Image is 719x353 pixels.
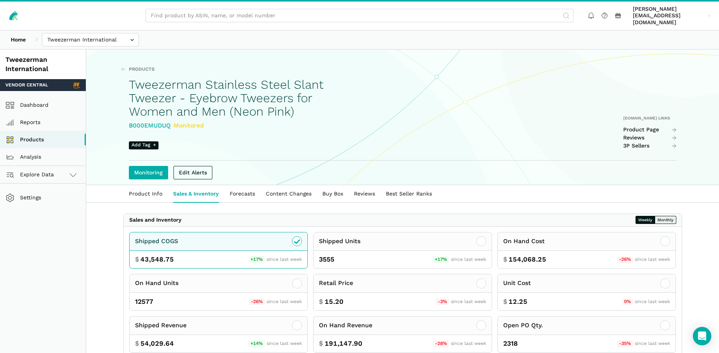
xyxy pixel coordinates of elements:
[432,256,449,263] span: +17%
[5,55,80,74] div: Tweezerman International
[121,66,155,73] a: Products
[135,255,139,264] span: $
[319,297,323,307] span: $
[260,185,317,203] a: Content Changes
[129,141,158,149] span: Add Tag
[319,321,372,330] div: On Hand Revenue
[123,185,168,203] a: Product Info
[630,4,714,27] a: [PERSON_NAME][EMAIL_ADDRESS][DOMAIN_NAME]
[313,316,492,353] button: On Hand Revenue $ 191,147.90 -28% since last week
[319,278,353,288] div: Retail Price
[42,33,139,46] input: Tweezerman International
[633,6,705,26] span: [PERSON_NAME][EMAIL_ADDRESS][DOMAIN_NAME]
[623,134,677,141] a: Reviews
[617,256,633,263] span: -26%
[173,122,204,129] span: Monitored
[319,237,360,246] div: Shipped Units
[635,341,670,346] span: since last week
[129,316,308,353] button: Shipped Revenue $ 54,029.64 +14% since last week
[153,142,156,149] span: +
[509,255,546,264] span: 154,068.25
[623,143,677,149] a: 3P Sellers
[451,341,486,346] span: since last week
[129,217,182,224] div: Sales and Inventory
[497,274,676,311] button: Unit Cost $ 12.25 0% since last week
[433,340,449,347] span: -28%
[623,116,677,121] div: [DOMAIN_NAME] Links
[497,316,676,353] button: Open PO Qty. 2318 -35% since last week
[635,299,670,304] span: since last week
[317,185,349,203] a: Buy Box
[319,339,323,348] span: $
[497,232,676,269] button: On Hand Cost $ 154,068.25 -26% since last week
[135,297,153,307] span: 12577
[5,33,31,46] a: Home
[140,255,174,264] span: 43,548.75
[129,78,354,118] h1: Tweezerman Stainless Steel Slant Tweezer - Eyebrow Tweezers for Women and Men (Neon Pink)
[267,341,302,346] span: since last week
[140,339,174,348] span: 54,029.64
[8,170,54,179] span: Explore Data
[129,274,308,311] button: On Hand Units 12577 -26% since last week
[623,126,677,133] a: Product Page
[503,255,507,264] span: $
[145,9,574,22] input: Find product by ASIN, name, or model number
[313,232,492,269] button: Shipped Units 3555 +17% since last week
[503,237,545,246] div: On Hand Cost
[325,339,362,348] span: 191,147.90
[319,255,334,264] span: 3555
[135,237,178,246] div: Shipped COGS
[5,82,48,89] span: Vendor Central
[249,256,265,263] span: +17%
[503,339,518,348] span: 2318
[503,278,531,288] div: Unit Cost
[325,297,344,307] span: 15.20
[135,339,139,348] span: $
[129,121,354,131] div: B000EMUDUQ
[129,66,155,73] span: Products
[451,257,486,262] span: since last week
[224,185,260,203] a: Forecasts
[622,298,633,305] span: 0%
[129,232,308,269] button: Shipped COGS $ 43,548.75 +17% since last week
[349,185,380,203] a: Reviews
[655,216,676,224] button: Monthly
[503,297,507,307] span: $
[635,257,670,262] span: since last week
[173,166,212,179] a: Edit Alerts
[451,299,486,304] span: since last week
[435,298,449,305] span: -3%
[636,216,655,224] button: Weekly
[135,278,178,288] div: On Hand Units
[503,321,543,330] div: Open PO Qty.
[249,340,265,347] span: +14%
[693,327,711,345] div: Open Intercom Messenger
[380,185,437,203] a: Best Seller Ranks
[267,257,302,262] span: since last week
[313,274,492,311] button: Retail Price $ 15.20 -3% since last week
[267,299,302,304] span: since last week
[249,298,265,305] span: -26%
[509,297,527,307] span: 12.25
[168,185,224,203] a: Sales & Inventory
[135,321,187,330] div: Shipped Revenue
[617,340,633,347] span: -35%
